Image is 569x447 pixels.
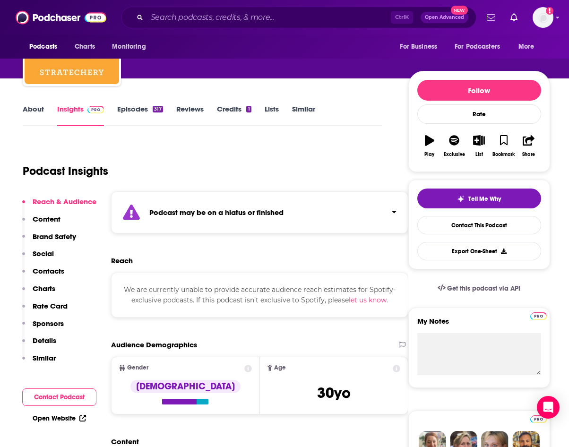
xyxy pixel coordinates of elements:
[546,7,553,15] svg: Add a profile image
[292,104,315,126] a: Similar
[522,152,535,157] div: Share
[455,40,500,53] span: For Podcasters
[22,319,64,336] button: Sponsors
[475,152,483,157] div: List
[530,311,547,320] a: Pro website
[111,437,401,446] h2: Content
[23,38,69,56] button: open menu
[444,152,465,157] div: Exclusive
[127,365,148,371] span: Gender
[130,380,241,404] a: [DEMOGRAPHIC_DATA]
[130,380,241,393] div: [DEMOGRAPHIC_DATA]
[105,38,158,56] button: open menu
[451,6,468,15] span: New
[121,7,476,28] div: Search podcasts, credits, & more...
[33,319,64,328] p: Sponsors
[33,215,60,223] p: Content
[447,284,520,292] span: Get this podcast via API
[29,40,57,53] span: Podcasts
[22,215,60,232] button: Content
[33,284,55,293] p: Charts
[518,40,535,53] span: More
[75,40,95,53] span: Charts
[417,80,541,101] button: Follow
[516,129,541,163] button: Share
[274,365,286,371] span: Age
[491,129,516,163] button: Bookmark
[176,104,204,126] a: Reviews
[22,197,96,215] button: Reach & Audience
[246,106,251,112] div: 1
[22,232,76,249] button: Brand Safety
[33,249,54,258] p: Social
[468,195,501,203] span: Tell Me Why
[16,9,106,26] img: Podchaser - Follow, Share and Rate Podcasts
[533,7,553,28] span: Logged in as samanthawu
[483,9,499,26] a: Show notifications dropdown
[537,396,560,419] div: Open Intercom Messenger
[533,7,553,28] button: Show profile menu
[265,104,279,126] a: Lists
[33,232,76,241] p: Brand Safety
[23,104,44,126] a: About
[112,40,146,53] span: Monitoring
[33,301,68,310] p: Rate Card
[33,266,64,275] p: Contacts
[425,15,464,20] span: Open Advanced
[153,106,163,112] div: 317
[33,414,86,422] a: Open Website
[466,129,491,163] button: List
[33,336,56,345] p: Details
[57,104,104,126] a: InsightsPodchaser Pro
[424,152,434,157] div: Play
[217,104,251,126] a: Credits1
[430,277,528,300] a: Get this podcast via API
[492,152,515,157] div: Bookmark
[111,256,133,265] h2: Reach
[22,353,56,371] button: Similar
[33,197,96,206] p: Reach & Audience
[22,301,68,319] button: Rate Card
[421,12,468,23] button: Open AdvancedNew
[317,384,351,402] span: 30 yo
[417,189,541,208] button: tell me why sparkleTell Me Why
[317,389,351,401] a: 30yo
[417,216,541,234] a: Contact This Podcast
[22,284,55,301] button: Charts
[69,38,101,56] a: Charts
[393,38,449,56] button: open menu
[442,129,466,163] button: Exclusive
[111,191,408,233] section: Click to expand status details
[417,242,541,260] button: Export One-Sheet
[448,38,514,56] button: open menu
[530,312,547,320] img: Podchaser Pro
[391,11,413,24] span: Ctrl K
[349,295,388,305] button: let us know.
[417,104,541,124] div: Rate
[530,414,547,423] a: Pro website
[457,195,465,203] img: tell me why sparkle
[507,9,521,26] a: Show notifications dropdown
[149,208,284,217] strong: Podcast may be on a hiatus or finished
[124,285,396,304] span: We are currently unable to provide accurate audience reach estimates for Spotify-exclusive podcas...
[111,340,197,349] h2: Audience Demographics
[512,38,546,56] button: open menu
[147,10,391,25] input: Search podcasts, credits, & more...
[22,336,56,353] button: Details
[417,317,541,333] label: My Notes
[33,353,56,362] p: Similar
[22,249,54,266] button: Social
[23,164,108,178] h1: Podcast Insights
[417,129,442,163] button: Play
[117,104,163,126] a: Episodes317
[530,415,547,423] img: Podchaser Pro
[22,266,64,284] button: Contacts
[400,40,437,53] span: For Business
[533,7,553,28] img: User Profile
[22,388,96,406] button: Contact Podcast
[87,106,104,113] img: Podchaser Pro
